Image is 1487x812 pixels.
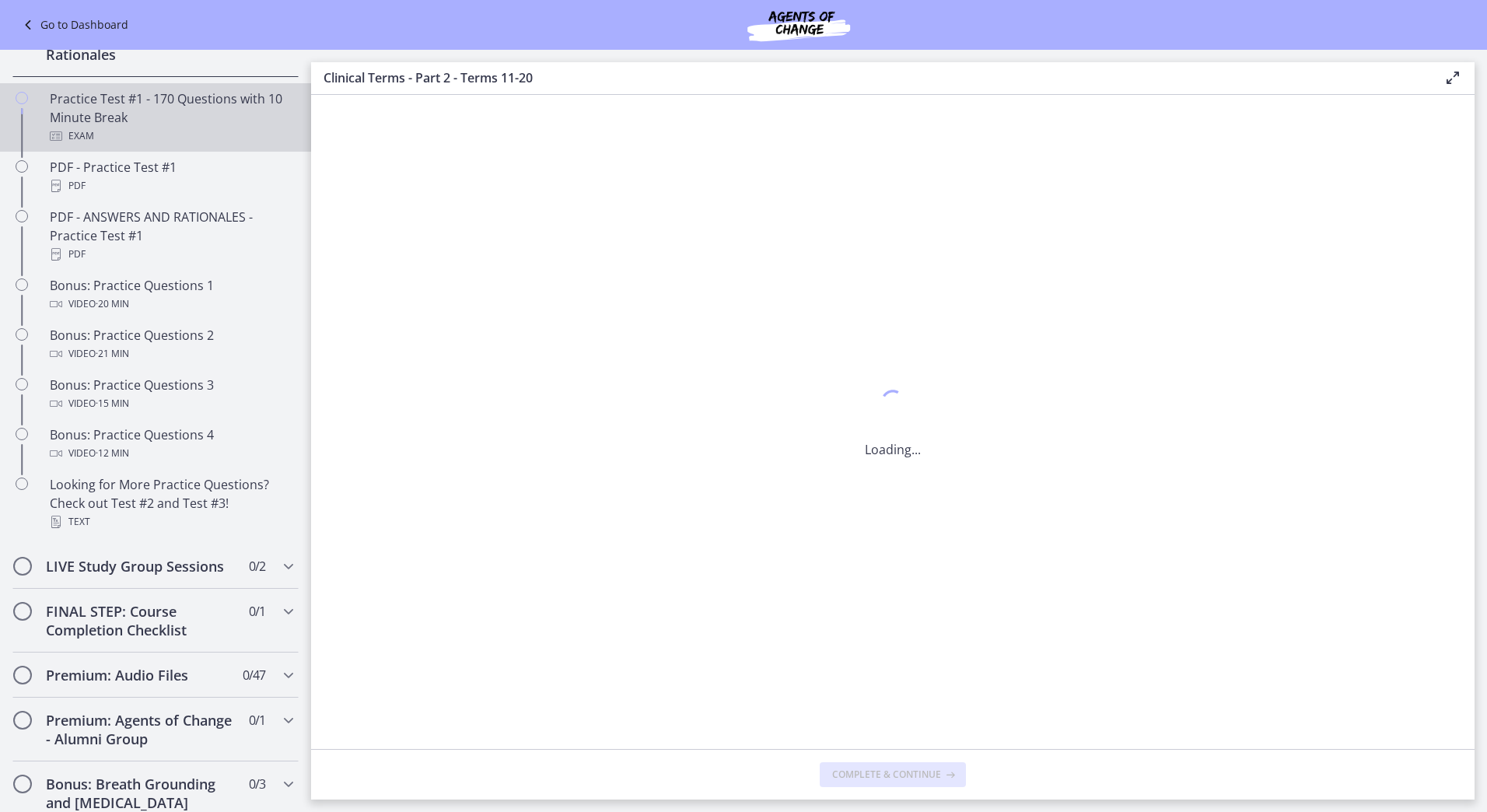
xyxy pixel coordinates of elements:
[96,295,129,313] span: · 20 min
[96,444,129,463] span: · 12 min
[243,666,265,684] span: 0 / 47
[96,345,129,363] span: · 21 min
[50,158,292,195] div: PDF - Practice Test #1
[50,276,292,313] div: Bonus: Practice Questions 1
[50,475,292,531] div: Looking for More Practice Questions? Check out Test #2 and Test #3!
[46,602,236,639] h2: FINAL STEP: Course Completion Checklist
[96,394,129,413] span: · 15 min
[50,425,292,463] div: Bonus: Practice Questions 4
[50,177,292,195] div: PDF
[249,775,265,793] span: 0 / 3
[50,295,292,313] div: Video
[324,68,1419,87] h3: Clinical Terms - Part 2 - Terms 11-20
[50,345,292,363] div: Video
[50,245,292,264] div: PDF
[50,208,292,264] div: PDF - ANSWERS AND RATIONALES - Practice Test #1
[50,89,292,145] div: Practice Test #1 - 170 Questions with 10 Minute Break
[832,768,941,781] span: Complete & continue
[50,127,292,145] div: Exam
[705,6,892,44] img: Agents of Change Social Work Test Prep
[865,386,921,422] div: 1
[50,394,292,413] div: Video
[46,711,236,748] h2: Premium: Agents of Change - Alumni Group
[249,711,265,730] span: 0 / 1
[50,513,292,531] div: Text
[46,557,236,576] h2: LIVE Study Group Sessions
[46,666,236,684] h2: Premium: Audio Files
[50,444,292,463] div: Video
[50,376,292,413] div: Bonus: Practice Questions 3
[50,326,292,363] div: Bonus: Practice Questions 2
[19,16,128,34] a: Go to Dashboard
[820,762,966,787] button: Complete & continue
[249,557,265,576] span: 0 / 2
[865,440,921,459] p: Loading...
[249,602,265,621] span: 0 / 1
